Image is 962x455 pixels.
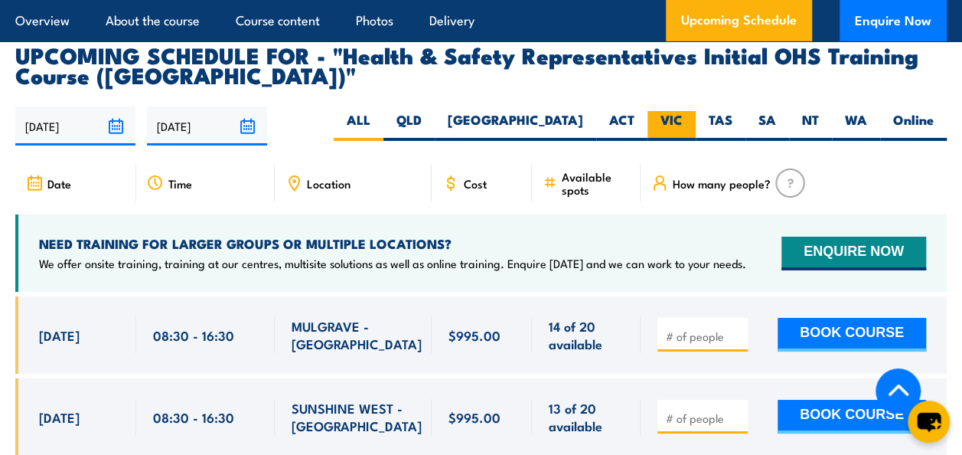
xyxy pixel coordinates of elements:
span: $995.00 [448,408,501,426]
span: Location [307,177,351,190]
span: SUNSHINE WEST - [GEOGRAPHIC_DATA] [292,399,422,435]
label: SA [745,111,789,141]
span: Time [168,177,192,190]
span: How many people? [673,177,771,190]
span: Cost [464,177,487,190]
label: [GEOGRAPHIC_DATA] [435,111,596,141]
button: BOOK COURSE [778,400,926,434]
input: # of people [666,411,742,426]
button: chat-button [908,401,950,443]
span: 08:30 - 16:30 [153,408,234,426]
label: WA [832,111,880,141]
span: MULGRAVE - [GEOGRAPHIC_DATA] [292,317,422,353]
span: 14 of 20 available [549,317,624,353]
label: TAS [696,111,745,141]
label: ACT [596,111,647,141]
input: To date [147,106,267,146]
span: 13 of 20 available [549,399,624,435]
p: We offer onsite training, training at our centres, multisite solutions as well as online training... [39,256,746,271]
label: ALL [334,111,383,141]
input: From date [15,106,135,146]
span: Date [47,177,71,190]
h4: NEED TRAINING FOR LARGER GROUPS OR MULTIPLE LOCATIONS? [39,235,746,252]
span: [DATE] [39,408,80,426]
span: 08:30 - 16:30 [153,326,234,344]
h2: UPCOMING SCHEDULE FOR - "Health & Safety Representatives Initial OHS Training Course ([GEOGRAPHIC... [15,44,947,84]
span: Available spots [562,170,630,196]
label: QLD [383,111,435,141]
span: [DATE] [39,326,80,344]
button: BOOK COURSE [778,318,926,352]
span: $995.00 [448,326,501,344]
button: ENQUIRE NOW [781,237,926,270]
label: VIC [647,111,696,141]
input: # of people [666,329,742,344]
label: NT [789,111,832,141]
label: Online [880,111,947,141]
